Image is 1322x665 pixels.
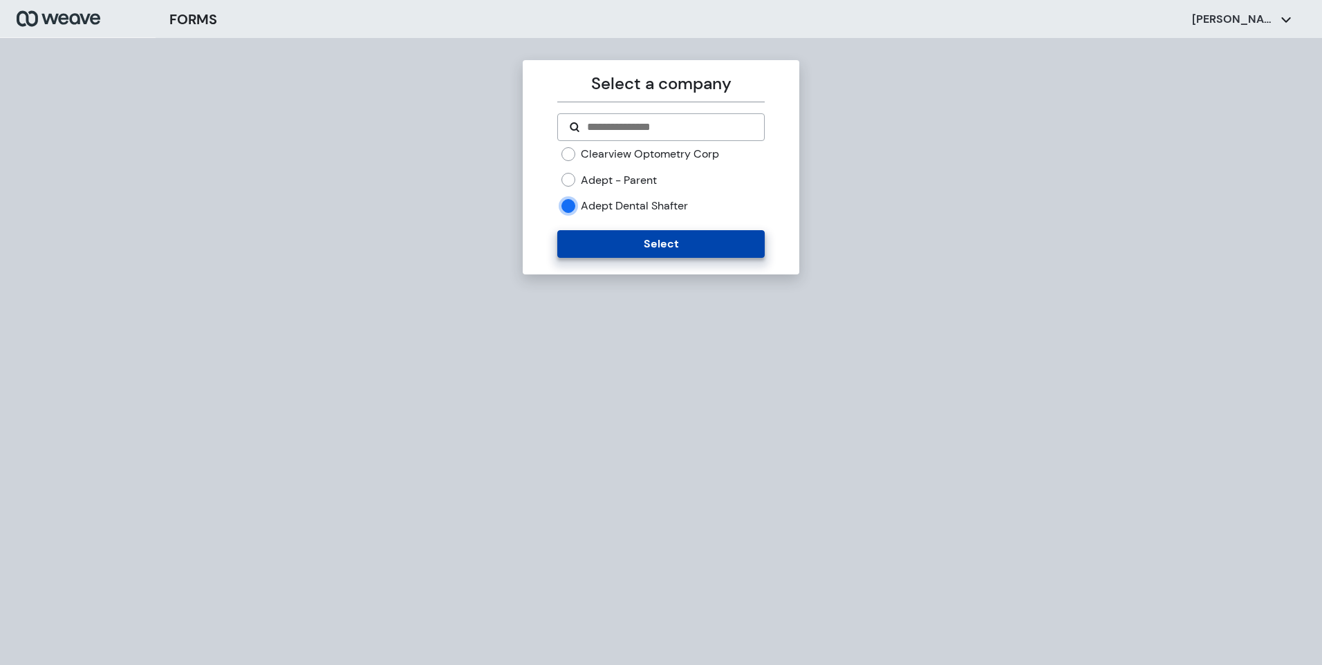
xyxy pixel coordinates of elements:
[557,71,764,96] p: Select a company
[1192,12,1275,27] p: [PERSON_NAME]
[586,119,752,135] input: Search
[169,9,217,30] h3: FORMS
[581,147,719,162] label: Clearview Optometry Corp
[557,230,764,258] button: Select
[581,173,657,188] label: Adept - Parent
[581,198,688,214] label: Adept Dental Shafter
